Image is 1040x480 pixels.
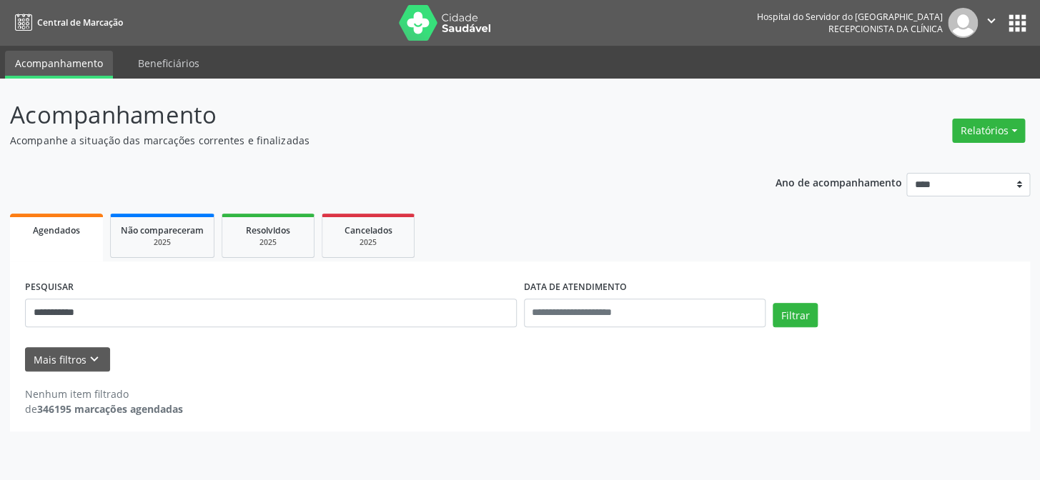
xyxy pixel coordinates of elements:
button:  [978,8,1005,38]
strong: 346195 marcações agendadas [37,402,183,416]
img: img [948,8,978,38]
div: de [25,401,183,416]
span: Agendados [33,224,80,236]
span: Cancelados [345,224,392,236]
span: Recepcionista da clínica [828,23,943,35]
button: Mais filtroskeyboard_arrow_down [25,347,110,372]
button: apps [1005,11,1030,36]
button: Relatórios [952,119,1025,143]
div: Hospital do Servidor do [GEOGRAPHIC_DATA] [757,11,943,23]
span: Não compareceram [121,224,204,236]
button: Filtrar [773,303,818,327]
span: Resolvidos [246,224,290,236]
a: Acompanhamento [5,51,113,79]
p: Ano de acompanhamento [775,173,901,191]
span: Central de Marcação [37,16,123,29]
label: DATA DE ATENDIMENTO [524,276,627,299]
p: Acompanhe a situação das marcações correntes e finalizadas [10,133,724,148]
div: 2025 [332,237,404,248]
label: PESQUISAR [25,276,74,299]
p: Acompanhamento [10,97,724,133]
i: keyboard_arrow_down [86,351,102,367]
div: 2025 [121,237,204,248]
a: Beneficiários [128,51,209,76]
a: Central de Marcação [10,11,123,34]
div: 2025 [232,237,304,248]
i:  [984,13,999,29]
div: Nenhum item filtrado [25,386,183,401]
